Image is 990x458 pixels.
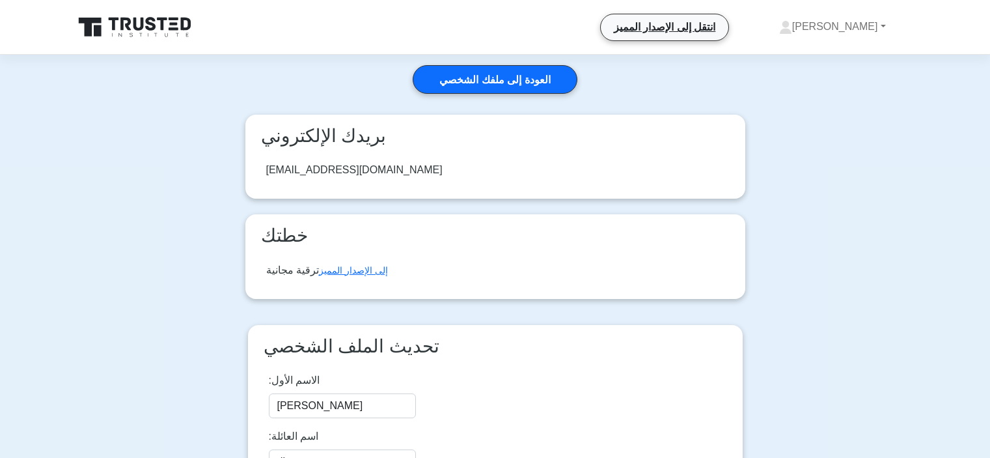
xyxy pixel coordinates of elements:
font: العودة إلى ملفك الشخصي [439,74,550,85]
font: انتقل إلى الإصدار المميز [614,21,715,33]
font: اسم العائلة: [269,431,319,442]
font: تحديث الملف الشخصي [264,336,440,356]
a: العودة إلى ملفك الشخصي [413,65,577,93]
font: خطتك [261,225,308,246]
a: انتقل إلى الإصدار المميز [606,19,723,35]
font: الاسم الأول: [269,375,320,386]
font: بريدك الإلكتروني [261,126,387,146]
font: [PERSON_NAME] [792,21,878,32]
a: [PERSON_NAME] [748,14,917,40]
a: إلى الإصدار المميز [319,265,388,276]
font: ترقية مجانية [266,265,319,276]
font: [EMAIL_ADDRESS][DOMAIN_NAME] [266,164,443,175]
